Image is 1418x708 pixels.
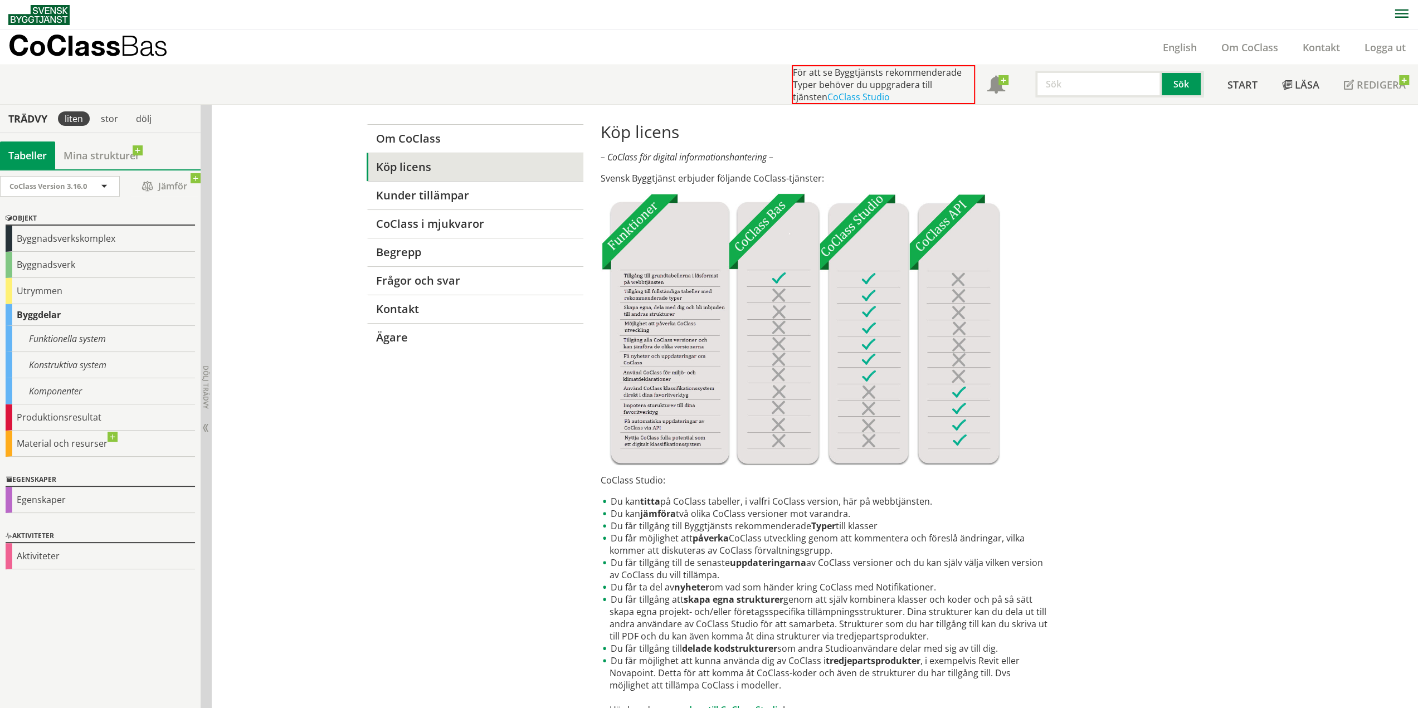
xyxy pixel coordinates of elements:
[6,473,195,487] div: Egenskaper
[601,172,1051,184] p: Svensk Byggtjänst erbjuder följande CoClass-tjänster:
[367,153,583,181] a: Köp licens
[6,304,195,326] div: Byggdelar
[367,238,583,266] a: Begrepp
[601,642,1051,655] li: Du får tillgång till som andra Studioanvändare delar med sig av till dig.
[640,507,676,520] strong: jämföra
[1215,65,1270,104] a: Start
[2,113,53,125] div: Trädvy
[1209,41,1290,54] a: Om CoClass
[1270,65,1332,104] a: Läsa
[8,5,70,25] img: Svensk Byggtjänst
[601,193,1000,465] img: Tjnster-Tabell_CoClassBas-Studio-API2022-12-22.jpg
[684,593,783,606] strong: skapa egna strukturer
[6,543,195,569] div: Aktiviteter
[826,655,920,667] strong: tredjepartsprodukter
[367,323,583,351] a: Ägare
[131,177,198,196] span: Jämför
[601,122,1051,142] h1: Köp licens
[1352,41,1418,54] a: Logga ut
[792,65,975,104] div: För att se Byggtjänsts rekommenderade Typer behöver du uppgradera till tjänsten
[601,520,1051,532] li: Du får tillgång till Byggtjänsts rekommenderade till klasser
[674,581,709,593] strong: nyheter
[8,39,168,52] p: CoClass
[6,404,195,431] div: Produktionsresultat
[6,212,195,226] div: Objekt
[601,474,1051,486] p: CoClass Studio:
[6,431,195,457] div: Material och resurser
[1162,71,1203,97] button: Sök
[201,365,211,409] span: Dölj trädvy
[601,507,1051,520] li: Du kan två olika CoClass versioner mot varandra.
[6,487,195,513] div: Egenskaper
[601,581,1051,593] li: Du får ta del av om vad som händer kring CoClass med Notifikationer.
[8,30,192,65] a: CoClassBas
[601,556,1051,581] li: Du får tillgång till de senaste av CoClass versioner och du kan själv välja vilken version av CoC...
[367,295,583,323] a: Kontakt
[1290,41,1352,54] a: Kontakt
[6,378,195,404] div: Komponenter
[1357,78,1406,91] span: Redigera
[640,495,660,507] strong: titta
[1035,71,1162,97] input: Sök
[6,252,195,278] div: Byggnadsverk
[6,278,195,304] div: Utrymmen
[120,29,168,62] span: Bas
[6,530,195,543] div: Aktiviteter
[367,266,583,295] a: Frågor och svar
[1332,65,1418,104] a: Redigera
[601,151,773,163] em: – CoClass för digital informationshantering –
[6,226,195,252] div: Byggnadsverkskomplex
[6,352,195,378] div: Konstruktiva system
[129,111,158,126] div: dölj
[601,593,1051,642] li: Du får tillgång att genom att själv kombinera klasser och koder och på så sätt skapa egna projekt...
[827,91,890,103] a: CoClass Studio
[367,209,583,238] a: CoClass i mjukvaror
[601,495,1051,507] li: Du kan på CoClass tabeller, i valfri CoClass version, här på webbtjänsten.
[1227,78,1258,91] span: Start
[811,520,836,532] strong: Typer
[367,181,583,209] a: Kunder tillämpar
[6,326,195,352] div: Funktionella system
[987,77,1005,95] span: Notifikationer
[94,111,125,126] div: stor
[1295,78,1319,91] span: Läsa
[601,532,1051,556] li: Du får möjlighet att CoClass utveckling genom att kommentera och föreslå ändringar, vilka kommer ...
[1151,41,1209,54] a: English
[367,124,583,153] a: Om CoClass
[55,141,148,169] a: Mina strukturer
[730,556,806,569] strong: uppdateringarna
[9,181,87,191] span: CoClass Version 3.16.0
[682,642,777,655] strong: delade kodstrukturer
[693,532,729,544] strong: påverka
[58,111,90,126] div: liten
